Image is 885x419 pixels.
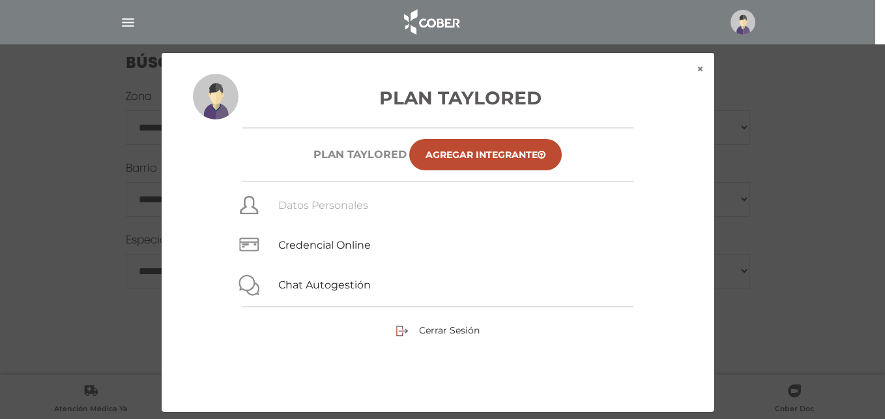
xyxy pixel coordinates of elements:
img: Cober_menu-lines-white.svg [120,14,136,31]
a: Chat Autogestión [278,279,371,291]
a: Credencial Online [278,239,371,251]
img: profile-placeholder.svg [731,10,755,35]
img: profile-placeholder.svg [193,74,239,119]
span: Cerrar Sesión [419,324,480,336]
a: Agregar Integrante [409,139,562,170]
a: Cerrar Sesión [396,324,480,335]
img: logo_cober_home-white.png [397,7,465,38]
a: Datos Personales [278,199,368,211]
h6: Plan TAYLORED [313,148,407,161]
img: sign-out.png [396,324,409,337]
h3: Plan Taylored [193,84,683,112]
button: × [686,53,714,85]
